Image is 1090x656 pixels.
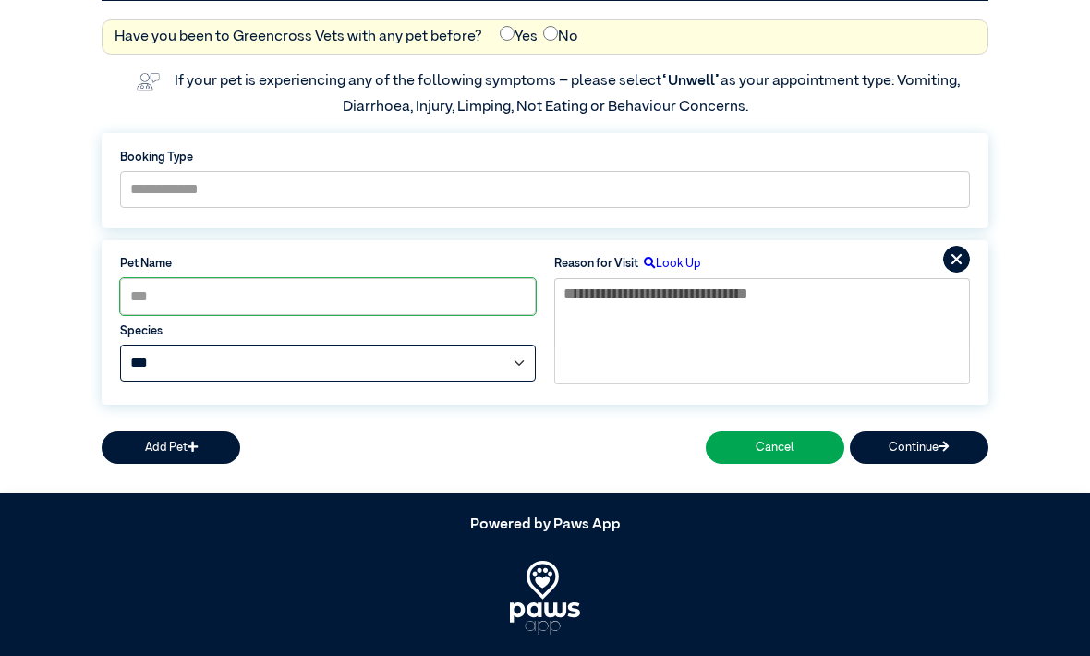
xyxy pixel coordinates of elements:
[661,74,721,89] span: “Unwell”
[638,255,701,273] label: Look Up
[130,67,165,96] img: vet
[554,255,638,273] label: Reason for Visit
[510,561,581,635] img: PawsApp
[120,149,970,166] label: Booking Type
[543,26,578,48] label: No
[102,516,988,534] h5: Powered by Paws App
[175,74,963,115] label: If your pet is experiencing any of the following symptoms – please select as your appointment typ...
[120,322,536,340] label: Species
[500,26,515,41] input: Yes
[543,26,558,41] input: No
[102,431,240,464] button: Add Pet
[706,431,844,464] button: Cancel
[500,26,538,48] label: Yes
[850,431,988,464] button: Continue
[115,26,482,48] label: Have you been to Greencross Vets with any pet before?
[120,255,536,273] label: Pet Name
